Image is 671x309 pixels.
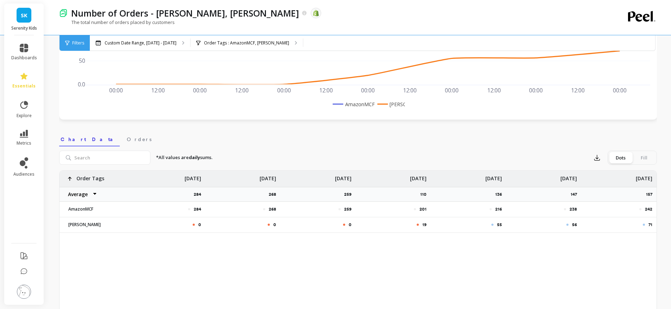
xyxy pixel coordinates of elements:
[12,83,36,89] span: essentials
[495,192,506,197] p: 136
[420,192,431,197] p: 110
[648,222,652,228] p: 71
[260,171,276,182] p: [DATE]
[156,154,212,161] p: *All values are sums.
[198,222,201,228] p: 0
[59,151,150,165] input: Search
[61,136,118,143] span: Chart Data
[185,171,201,182] p: [DATE]
[313,10,319,16] img: api.shopify.svg
[632,152,656,163] div: Fill
[194,192,205,197] p: 284
[59,19,175,25] p: The total number of orders placed by customers
[17,285,31,299] img: profile picture
[344,206,352,212] p: 259
[189,154,200,160] strong: daily
[273,222,276,228] p: 0
[335,171,352,182] p: [DATE]
[572,222,577,228] p: 56
[560,171,577,182] p: [DATE]
[344,192,356,197] p: 259
[17,113,32,119] span: explore
[71,7,299,19] p: Number of Orders - Taylor, Amz MCF
[349,222,352,228] p: 0
[497,222,502,228] p: 55
[194,206,201,212] p: 284
[636,171,652,182] p: [DATE]
[76,171,104,182] p: Order Tags
[59,9,68,17] img: header icon
[422,222,427,228] p: 19
[571,192,581,197] p: 147
[72,40,84,46] span: Filters
[269,206,276,212] p: 268
[59,130,657,146] nav: Tabs
[105,40,176,46] p: Custom Date Range, [DATE] - [DATE]
[17,140,31,146] span: metrics
[64,222,126,228] p: [PERSON_NAME]
[570,206,577,212] p: 238
[64,206,126,212] p: AmazonMCF
[645,206,652,212] p: 242
[269,192,280,197] p: 268
[13,171,35,177] span: audiences
[609,152,632,163] div: Dots
[646,192,657,197] p: 157
[21,11,27,19] span: SK
[11,25,37,31] p: Serenity Kids
[204,40,289,46] p: Order Tags : AmazonMCF, [PERSON_NAME]
[410,171,427,182] p: [DATE]
[485,171,502,182] p: [DATE]
[127,136,151,143] span: Orders
[495,206,502,212] p: 216
[11,55,37,61] span: dashboards
[420,206,427,212] p: 201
